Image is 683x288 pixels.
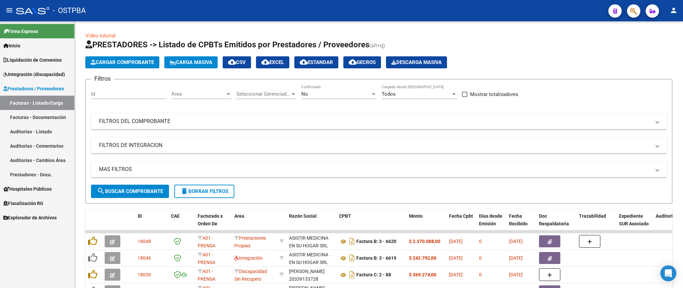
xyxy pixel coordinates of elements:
button: Carga Masiva [164,56,218,68]
span: Discapacidad Sin Recupero [234,269,267,282]
span: Trazabilidad [579,213,606,219]
datatable-header-cell: Area [232,209,277,238]
span: Cargar Comprobante [91,59,154,65]
span: Monto [409,213,423,219]
datatable-header-cell: Fecha Recibido [506,209,536,238]
span: [DATE] [509,239,523,244]
span: Borrar Filtros [180,188,228,194]
span: Expediente SUR Asociado [619,213,649,226]
mat-icon: person [670,6,678,14]
div: 30709082643 [289,251,334,265]
strong: $ 242.792,00 [409,255,436,261]
button: Buscar Comprobante [91,185,169,198]
span: [DATE] [449,272,463,277]
span: Todos [382,91,396,97]
strong: $ 369.274,00 [409,272,436,277]
span: Hospitales Públicos [3,185,52,193]
datatable-header-cell: CAE [168,209,195,238]
strong: Factura B: 3 - 6619 [356,256,396,261]
mat-icon: cloud_download [300,58,308,66]
button: CSV [223,56,251,68]
mat-icon: menu [5,6,13,14]
span: Area [171,91,225,97]
div: 30709082643 [289,234,334,248]
span: EXCEL [261,59,284,65]
mat-expansion-panel-header: FILTROS DE INTEGRACION [91,137,667,153]
span: 18046 [138,255,151,261]
datatable-header-cell: Razón Social [286,209,336,238]
span: [DATE] [449,239,463,244]
datatable-header-cell: CPBT [336,209,406,238]
span: Mostrar totalizadores [470,90,518,98]
datatable-header-cell: ID [135,209,168,238]
span: Liquidación de Convenios [3,56,62,64]
span: Seleccionar Gerenciador [236,91,290,97]
span: Integración (discapacidad) [3,71,65,78]
span: No [301,91,308,97]
datatable-header-cell: Facturado x Orden De [195,209,232,238]
mat-panel-title: FILTROS DE INTEGRACION [99,142,651,149]
span: Carga Masiva [170,59,212,65]
button: EXCEL [256,56,289,68]
span: Doc Respaldatoria [539,213,569,226]
datatable-header-cell: Trazabilidad [576,209,616,238]
div: Open Intercom Messenger [660,265,676,281]
span: Inicio [3,42,20,49]
span: [DATE] [509,272,523,277]
mat-expansion-panel-header: FILTROS DEL COMPROBANTE [91,113,667,129]
button: Cargar Comprobante [85,56,159,68]
i: Descargar documento [348,236,356,247]
mat-panel-title: MAS FILTROS [99,166,651,173]
span: ID [138,213,142,219]
span: Fecha Recibido [509,213,528,226]
span: A01 - PRENSA [198,235,215,248]
datatable-header-cell: Doc Respaldatoria [536,209,576,238]
mat-icon: delete [180,187,188,195]
span: - OSTPBA [53,3,86,18]
span: Prestaciones Propias [234,235,266,248]
span: Auditoria [656,213,675,219]
span: Firma Express [3,28,38,35]
mat-expansion-panel-header: MAS FILTROS [91,161,667,177]
datatable-header-cell: Monto [406,209,446,238]
h3: Filtros [91,74,114,83]
span: A01 - PRENSA [198,252,215,265]
span: Explorador de Archivos [3,214,57,221]
strong: $ 2.370.088,00 [409,239,440,244]
span: Integración [234,255,263,261]
mat-panel-title: FILTROS DEL COMPROBANTE [99,118,651,125]
div: ASISTIR MEDICINA EN SU HOGAR SRL [289,234,334,250]
div: ASISTIR MEDICINA EN SU HOGAR SRL [289,251,334,266]
span: 18039 [138,272,151,277]
span: Estandar [300,59,333,65]
i: Descargar documento [348,269,356,280]
span: CPBT [339,213,351,219]
span: CAE [171,213,180,219]
datatable-header-cell: Fecha Cpbt [446,209,476,238]
span: Prestadores / Proveedores [3,85,64,92]
button: Borrar Filtros [174,185,234,198]
span: 18048 [138,239,151,244]
mat-icon: cloud_download [349,58,357,66]
mat-icon: cloud_download [261,58,269,66]
datatable-header-cell: Días desde Emisión [476,209,506,238]
span: 0 [479,255,482,261]
div: [PERSON_NAME] [289,268,325,275]
button: Descarga Masiva [386,56,447,68]
span: Razón Social [289,213,317,219]
button: Estandar [294,56,338,68]
span: 0 [479,272,482,277]
span: Fecha Cpbt [449,213,473,219]
span: A01 - PRENSA [198,269,215,282]
span: CSV [228,59,246,65]
span: 0 [479,239,482,244]
span: Descarga Masiva [391,59,442,65]
span: Fiscalización RG [3,200,43,207]
i: Descargar documento [348,253,356,263]
button: Gecros [343,56,381,68]
span: Días desde Emisión [479,213,502,226]
app-download-masive: Descarga masiva de comprobantes (adjuntos) [386,56,447,68]
strong: Factura B: 3 - 6620 [356,239,396,244]
span: Buscar Comprobante [97,188,163,194]
span: Facturado x Orden De [198,213,223,226]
